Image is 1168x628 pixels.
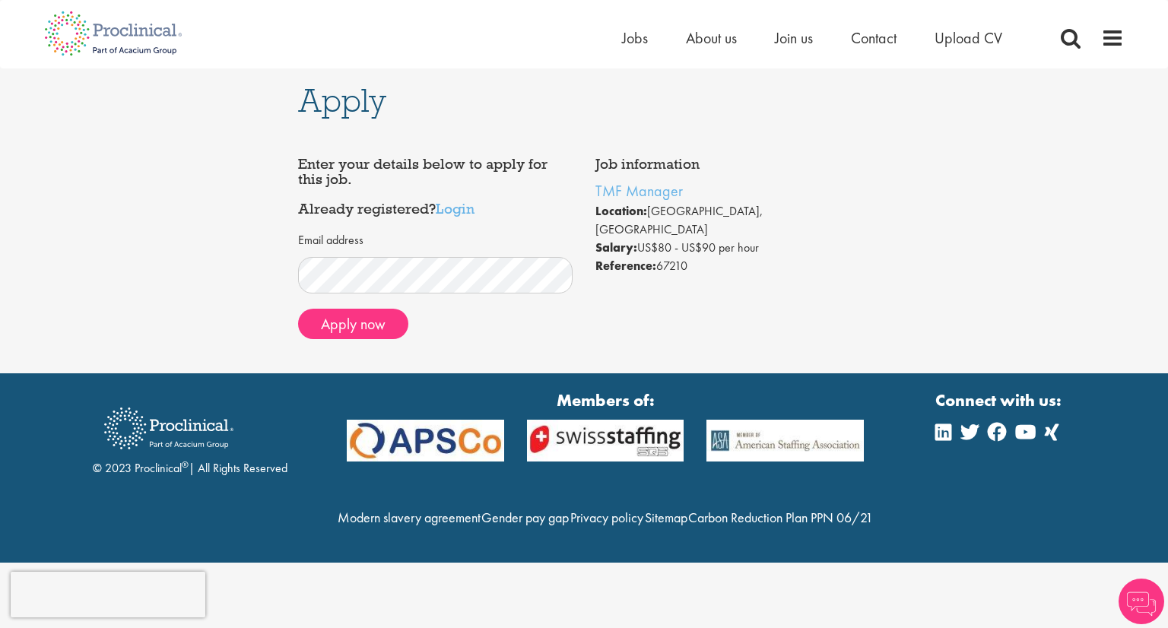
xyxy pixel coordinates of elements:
img: Proclinical Recruitment [93,397,245,460]
li: US$80 - US$90 per hour [595,239,871,257]
img: APSCo [695,420,875,461]
strong: Reference: [595,258,656,274]
img: APSCo [516,420,696,461]
button: Apply now [298,309,408,339]
iframe: reCAPTCHA [11,572,205,617]
a: Contact [851,28,897,48]
img: Chatbot [1119,579,1164,624]
strong: Location: [595,203,647,219]
li: [GEOGRAPHIC_DATA], [GEOGRAPHIC_DATA] [595,202,871,239]
a: Login [436,199,474,217]
span: Apply [298,80,386,121]
a: About us [686,28,737,48]
label: Email address [298,232,363,249]
strong: Members of: [347,389,864,412]
sup: ® [182,458,189,471]
a: Gender pay gap [481,509,569,526]
strong: Salary: [595,239,637,255]
a: Modern slavery agreement [338,509,481,526]
a: Privacy policy [570,509,643,526]
a: Jobs [622,28,648,48]
img: APSCo [335,420,516,461]
a: TMF Manager [595,181,683,201]
a: Upload CV [935,28,1002,48]
a: Carbon Reduction Plan PPN 06/21 [688,509,873,526]
h4: Job information [595,157,871,172]
a: Join us [775,28,813,48]
a: Sitemap [645,509,687,526]
li: 67210 [595,257,871,275]
div: © 2023 Proclinical | All Rights Reserved [93,396,287,477]
strong: Connect with us: [935,389,1065,412]
h4: Enter your details below to apply for this job. Already registered? [298,157,573,217]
